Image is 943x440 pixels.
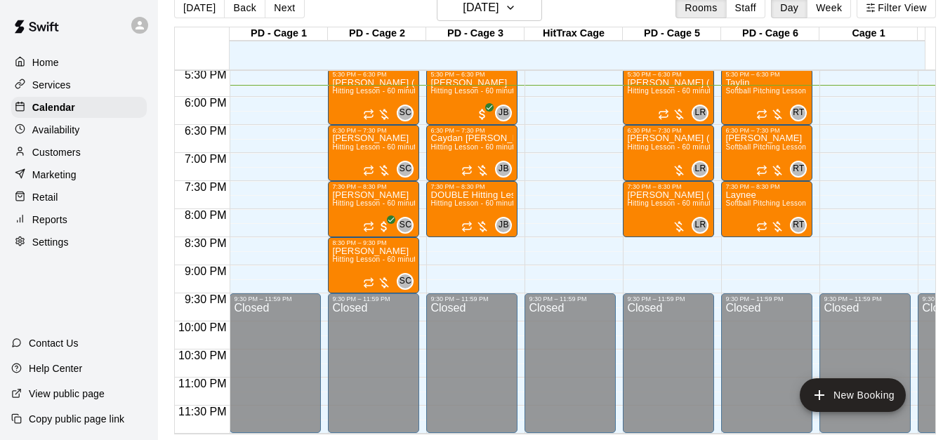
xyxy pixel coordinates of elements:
[32,190,58,204] p: Retail
[397,161,414,178] div: Santiago Chirino
[475,107,489,121] span: All customers have paid
[230,27,328,41] div: PD - Cage 1
[790,161,807,178] div: Raychel Trocki
[725,183,808,190] div: 7:30 PM – 8:30 PM
[721,69,812,125] div: 5:30 PM – 6:30 PM: Taylin
[11,74,147,95] div: Services
[328,27,426,41] div: PD - Cage 2
[499,162,509,176] span: JB
[721,27,819,41] div: PD - Cage 6
[430,127,513,134] div: 6:30 PM – 7:30 PM
[725,127,808,134] div: 6:30 PM – 7:30 PM
[426,69,517,125] div: 5:30 PM – 6:30 PM: Aamir Littles
[29,361,82,375] p: Help Center
[332,71,415,78] div: 5:30 PM – 6:30 PM
[430,302,513,438] div: Closed
[694,162,706,176] span: LR
[426,293,517,433] div: 9:30 PM – 11:59 PM: Closed
[721,181,812,237] div: 7:30 PM – 8:30 PM: Laynee
[181,153,230,165] span: 7:00 PM
[623,27,721,41] div: PD - Cage 5
[430,71,513,78] div: 5:30 PM – 6:30 PM
[796,161,807,178] span: Raychel Trocki
[725,143,850,151] span: Softball Pitching Lesson - 60 minutes
[756,109,767,120] span: Recurring event
[725,71,808,78] div: 5:30 PM – 6:30 PM
[461,221,473,232] span: Recurring event
[525,293,616,433] div: 9:30 PM – 11:59 PM: Closed
[377,220,391,234] span: All customers have paid
[756,165,767,176] span: Recurring event
[400,218,411,232] span: SC
[332,302,415,438] div: Closed
[721,125,812,181] div: 6:30 PM – 7:30 PM: Maddie
[175,349,230,361] span: 10:30 PM
[332,87,423,95] span: Hitting Lesson - 60 minutes
[692,105,708,121] div: Leo Rojas
[32,100,75,114] p: Calendar
[11,164,147,185] div: Marketing
[725,302,808,438] div: Closed
[332,183,415,190] div: 7:30 PM – 8:30 PM
[796,105,807,121] span: Raychel Trocki
[501,105,512,121] span: Jose Bermudez
[363,221,374,232] span: Recurring event
[11,209,147,230] div: Reports
[175,321,230,333] span: 10:00 PM
[11,232,147,253] div: Settings
[627,143,718,151] span: Hitting Lesson - 60 minutes
[793,218,805,232] span: RT
[363,109,374,120] span: Recurring event
[11,52,147,73] a: Home
[824,302,906,438] div: Closed
[32,213,67,227] p: Reports
[495,105,512,121] div: Jose Bermudez
[824,295,906,302] div: 9:30 PM – 11:59 PM
[756,221,767,232] span: Recurring event
[529,295,612,302] div: 9:30 PM – 11:59 PM
[11,97,147,118] a: Calendar
[627,183,710,190] div: 7:30 PM – 8:30 PM
[697,105,708,121] span: Leo Rojas
[29,387,105,401] p: View public page
[430,87,522,95] span: Hitting Lesson - 60 minutes
[627,127,710,134] div: 6:30 PM – 7:30 PM
[790,217,807,234] div: Raychel Trocki
[430,295,513,302] div: 9:30 PM – 11:59 PM
[181,97,230,109] span: 6:00 PM
[623,293,714,433] div: 9:30 PM – 11:59 PM: Closed
[725,199,850,207] span: Softball Pitching Lesson - 60 minutes
[623,181,714,237] div: 7:30 PM – 8:30 PM: Hitting Lesson - 60 minutes
[181,181,230,193] span: 7:30 PM
[400,162,411,176] span: SC
[181,69,230,81] span: 5:30 PM
[230,293,321,433] div: 9:30 PM – 11:59 PM: Closed
[627,199,718,207] span: Hitting Lesson - 60 minutes
[426,181,517,237] div: 7:30 PM – 8:30 PM: DOUBLE Hitting Lesson - 60 minutes
[793,106,805,120] span: RT
[11,119,147,140] a: Availability
[328,181,419,237] div: 7:30 PM – 8:30 PM: Hitting Lesson - 60 minutes
[627,302,710,438] div: Closed
[430,199,522,207] span: Hitting Lesson - 60 minutes
[397,273,414,290] div: Santiago Chirino
[32,55,59,69] p: Home
[525,27,623,41] div: HitTrax Cage
[529,302,612,438] div: Closed
[402,105,414,121] span: Santiago Chirino
[181,265,230,277] span: 9:00 PM
[623,125,714,181] div: 6:30 PM – 7:30 PM: Hitting Lesson - 60 minutes
[426,125,517,181] div: 6:30 PM – 7:30 PM: Hitting Lesson - 60 minutes
[29,336,79,350] p: Contact Us
[721,293,812,433] div: 9:30 PM – 11:59 PM: Closed
[694,218,706,232] span: LR
[790,105,807,121] div: Raychel Trocki
[623,69,714,125] div: 5:30 PM – 6:30 PM: Hitting Lesson - 60 minutes
[658,109,669,120] span: Recurring event
[692,161,708,178] div: Leo Rojas
[32,235,69,249] p: Settings
[402,273,414,290] span: Santiago Chirino
[332,295,415,302] div: 9:30 PM – 11:59 PM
